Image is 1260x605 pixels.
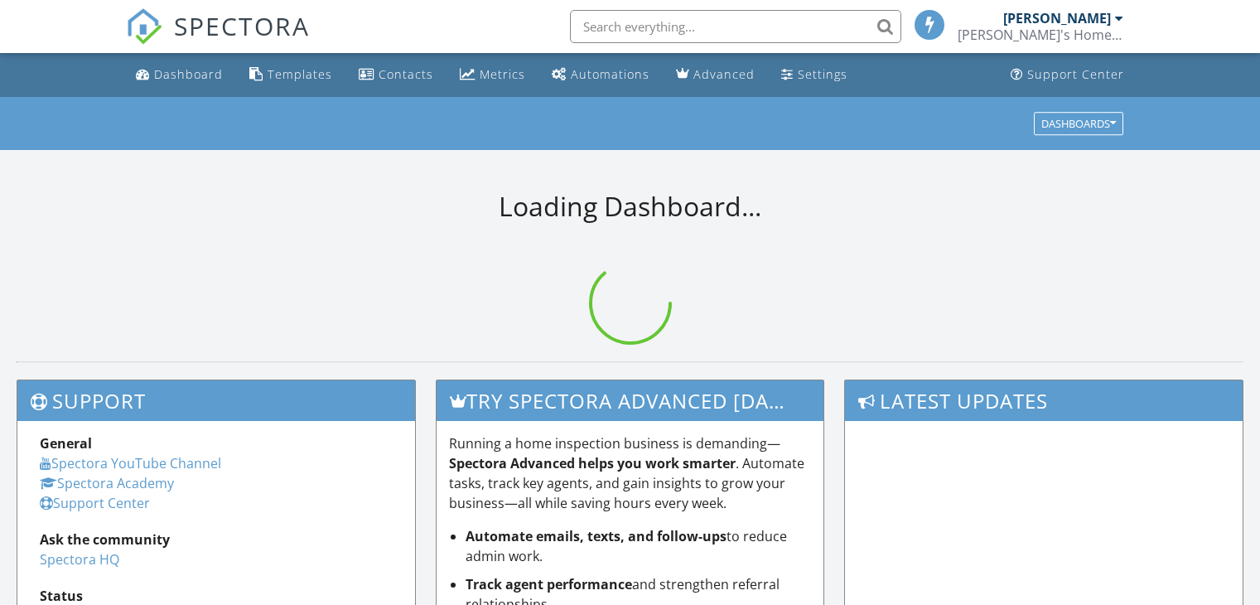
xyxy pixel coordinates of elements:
[1027,66,1124,82] div: Support Center
[17,380,415,421] h3: Support
[669,60,761,90] a: Advanced
[466,575,632,593] strong: Track agent performance
[775,60,854,90] a: Settings
[126,8,162,45] img: The Best Home Inspection Software - Spectora
[40,494,150,512] a: Support Center
[40,550,119,569] a: Spectora HQ
[40,474,174,492] a: Spectora Academy
[1034,112,1123,135] button: Dashboards
[352,60,440,90] a: Contacts
[449,454,736,472] strong: Spectora Advanced helps you work smarter
[40,454,221,472] a: Spectora YouTube Channel
[154,66,223,82] div: Dashboard
[1003,10,1111,27] div: [PERSON_NAME]
[243,60,339,90] a: Templates
[40,530,393,549] div: Ask the community
[545,60,656,90] a: Automations (Basic)
[40,434,92,453] strong: General
[449,433,812,513] p: Running a home inspection business is demanding— . Automate tasks, track key agents, and gain ins...
[268,66,332,82] div: Templates
[129,60,229,90] a: Dashboard
[1041,118,1116,129] div: Dashboards
[174,8,310,43] span: SPECTORA
[379,66,433,82] div: Contacts
[466,526,812,566] li: to reduce admin work.
[437,380,824,421] h3: Try spectora advanced [DATE]
[570,10,901,43] input: Search everything...
[480,66,525,82] div: Metrics
[466,527,727,545] strong: Automate emails, texts, and follow-ups
[453,60,532,90] a: Metrics
[845,380,1243,421] h3: Latest Updates
[958,27,1123,43] div: Brownie's Home Inspections LLC
[693,66,755,82] div: Advanced
[126,22,310,57] a: SPECTORA
[798,66,847,82] div: Settings
[571,66,649,82] div: Automations
[1004,60,1131,90] a: Support Center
